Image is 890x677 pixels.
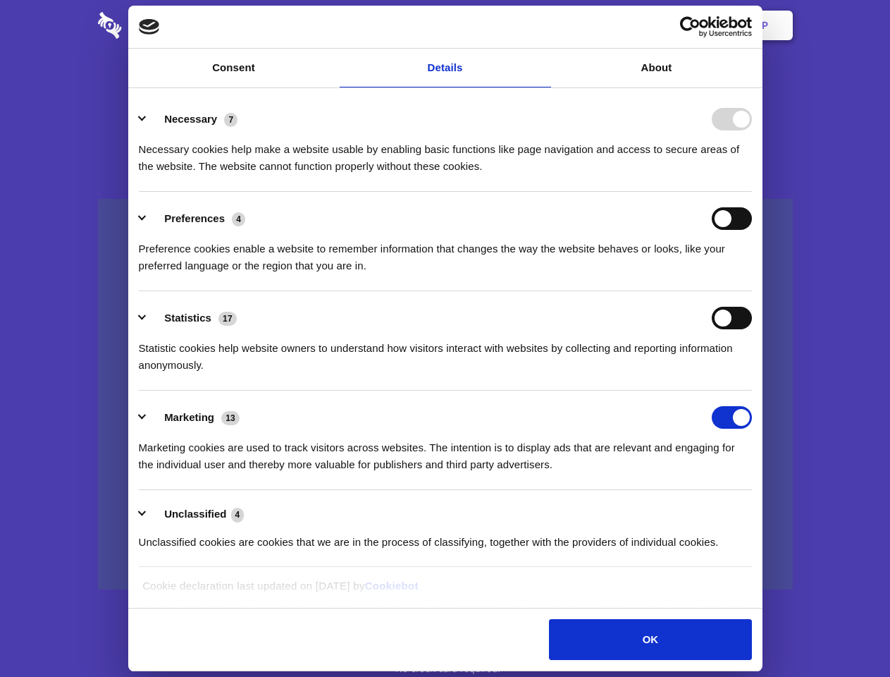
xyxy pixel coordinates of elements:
div: Preference cookies enable a website to remember information that changes the way the website beha... [139,230,752,274]
button: Unclassified (4) [139,506,253,523]
span: 7 [224,113,237,127]
a: Wistia video thumbnail [98,199,793,590]
a: About [551,49,762,87]
div: Necessary cookies help make a website usable by enabling basic functions like page navigation and... [139,130,752,175]
span: 4 [232,212,245,226]
a: Usercentrics Cookiebot - opens in a new window [629,16,752,37]
button: Marketing (13) [139,406,249,429]
div: Unclassified cookies are cookies that we are in the process of classifying, together with the pro... [139,523,752,551]
label: Preferences [164,212,225,224]
button: OK [549,619,751,660]
a: Login [639,4,700,47]
div: Cookie declaration last updated on [DATE] by [132,578,758,605]
h1: Eliminate Slack Data Loss. [98,63,793,114]
label: Statistics [164,312,211,324]
iframe: Drift Widget Chat Controller [820,606,873,660]
a: Details [340,49,551,87]
button: Statistics (17) [139,307,246,329]
button: Necessary (7) [139,108,247,130]
a: Pricing [414,4,475,47]
div: Statistic cookies help website owners to understand how visitors interact with websites by collec... [139,329,752,374]
img: logo-wordmark-white-trans-d4663122ce5f474addd5e946df7df03e33cb6a1c49d2221995e7729f52c070b2.svg [98,12,218,39]
a: Consent [128,49,340,87]
a: Contact [571,4,636,47]
img: logo [139,19,160,35]
div: Marketing cookies are used to track visitors across websites. The intention is to display ads tha... [139,429,752,473]
button: Preferences (4) [139,207,254,230]
label: Necessary [164,113,217,125]
label: Marketing [164,411,214,423]
h4: Auto-redaction of sensitive data, encrypted data sharing and self-destructing private chats. Shar... [98,128,793,175]
span: 13 [221,411,240,425]
a: Cookiebot [365,580,419,592]
span: 17 [218,312,237,326]
span: 4 [231,508,245,522]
